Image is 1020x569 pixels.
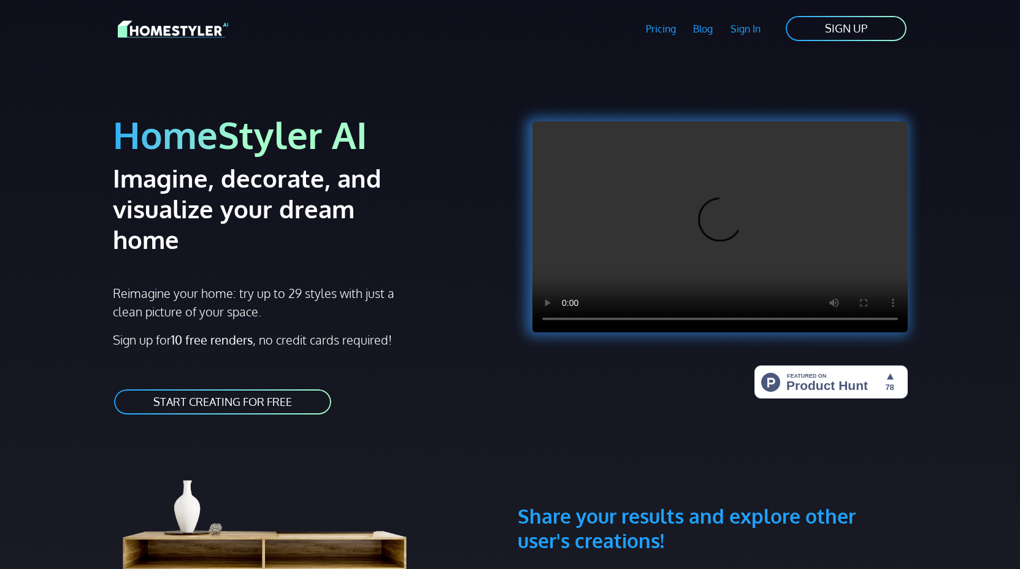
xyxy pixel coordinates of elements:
[684,15,722,43] a: Blog
[113,284,405,321] p: Reimagine your home: try up to 29 styles with just a clean picture of your space.
[113,388,332,416] a: START CREATING FOR FREE
[113,162,425,254] h2: Imagine, decorate, and visualize your dream home
[171,332,253,348] strong: 10 free renders
[637,15,684,43] a: Pricing
[113,330,503,349] p: Sign up for , no credit cards required!
[118,18,228,40] img: HomeStyler AI logo
[784,15,908,42] a: SIGN UP
[113,112,503,158] h1: HomeStyler AI
[722,15,770,43] a: Sign In
[754,365,908,399] img: HomeStyler AI - Interior Design Made Easy: One Click to Your Dream Home | Product Hunt
[518,445,908,553] h3: Share your results and explore other user's creations!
